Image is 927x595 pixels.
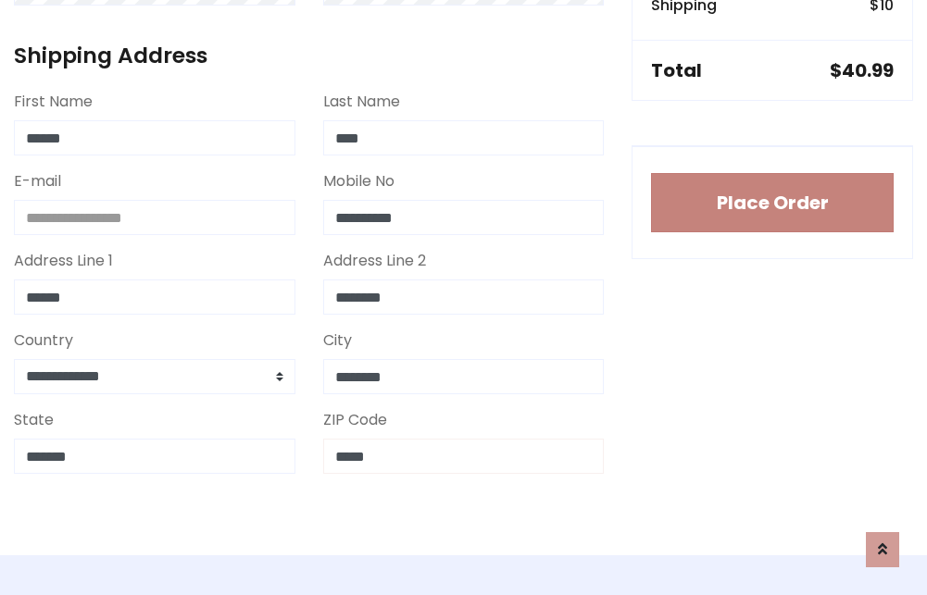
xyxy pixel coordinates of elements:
[14,43,604,68] h4: Shipping Address
[14,91,93,113] label: First Name
[323,91,400,113] label: Last Name
[323,250,426,272] label: Address Line 2
[323,329,352,352] label: City
[651,59,702,81] h5: Total
[842,57,894,83] span: 40.99
[323,170,395,192] label: Mobile No
[14,409,54,431] label: State
[323,409,387,431] label: ZIP Code
[14,250,113,272] label: Address Line 1
[651,173,894,232] button: Place Order
[14,170,61,192] label: E-mail
[14,329,73,352] label: Country
[830,59,894,81] h5: $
